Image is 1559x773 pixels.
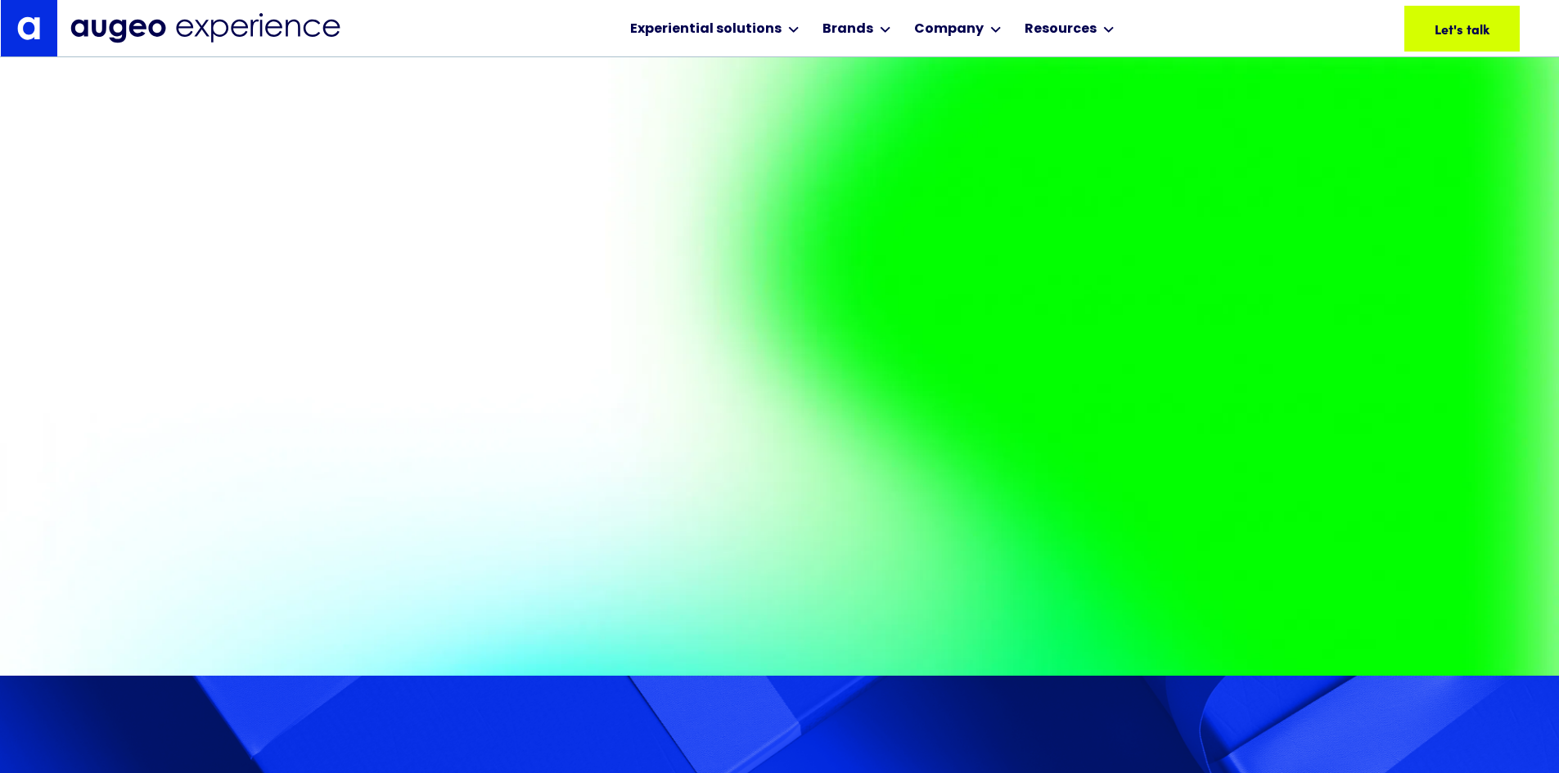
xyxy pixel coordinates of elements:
[70,13,340,43] img: Augeo Experience business unit full logo in midnight blue.
[1025,20,1097,39] div: Resources
[630,20,782,39] div: Experiential solutions
[914,20,984,39] div: Company
[17,16,40,39] img: Augeo's "a" monogram decorative logo in white.
[1404,6,1520,52] a: Let's talk
[822,20,873,39] div: Brands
